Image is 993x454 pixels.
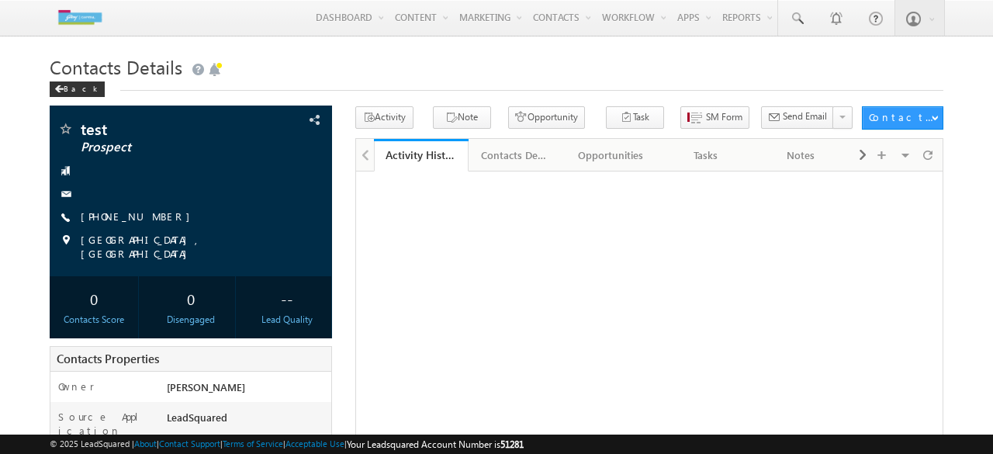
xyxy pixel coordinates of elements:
div: Contacts Score [54,313,134,327]
div: Contacts Actions [869,110,935,124]
div: LeadSquared [163,410,331,431]
div: Back [50,81,105,97]
div: 0 [151,284,231,313]
button: Task [606,106,664,129]
a: Activity History [374,139,469,172]
span: Contacts Details [50,54,182,79]
a: Terms of Service [223,438,283,449]
span: 51281 [500,438,524,450]
div: 0 [54,284,134,313]
div: Activity History [386,147,458,162]
a: Tasks [659,139,754,172]
span: Send Email [783,109,827,123]
div: -- [247,284,327,313]
span: Prospect [81,140,254,155]
span: [PHONE_NUMBER] [81,210,198,225]
a: Contacts Details [469,139,564,172]
button: SM Form [680,106,749,129]
a: Contact Support [159,438,220,449]
span: test [81,121,254,137]
span: SM Form [706,110,742,124]
div: Contacts Details [481,146,550,165]
div: Tasks [671,146,740,165]
span: © 2025 LeadSquared | | | | | [50,437,524,452]
span: Your Leadsquared Account Number is [347,438,524,450]
label: Source Application [58,410,152,438]
span: Contacts Properties [57,351,159,366]
a: Notes [754,139,849,172]
span: [GEOGRAPHIC_DATA], [GEOGRAPHIC_DATA] [81,233,308,261]
a: Opportunities [564,139,659,172]
button: Contacts Actions [862,106,943,130]
button: Opportunity [508,106,585,129]
div: Notes [766,146,836,165]
li: Activity History [374,139,469,170]
label: Owner [58,379,95,393]
div: Disengaged [151,313,231,327]
div: Lead Quality [247,313,327,327]
button: Send Email [761,106,834,129]
img: Custom Logo [50,4,110,31]
a: Back [50,81,112,94]
a: Acceptable Use [285,438,344,449]
a: About [134,438,157,449]
button: Activity [355,106,413,129]
button: Note [433,106,491,129]
div: Opportunities [576,146,645,165]
span: [PERSON_NAME] [167,380,245,393]
li: Contacts Details [469,139,564,170]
